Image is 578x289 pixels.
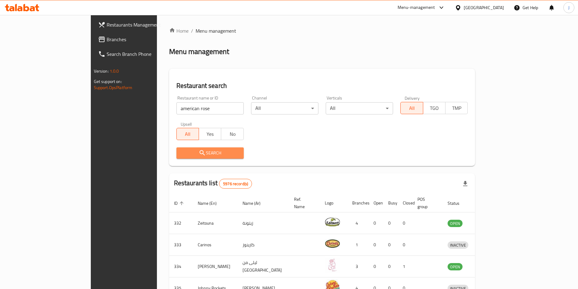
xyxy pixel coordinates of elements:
button: TMP [445,102,468,114]
span: OPEN [448,220,463,227]
a: Support.OpsPlatform [94,84,133,92]
td: زيتونة [238,212,289,234]
h2: Restaurant search [176,81,468,90]
button: All [176,128,199,140]
span: Menu management [196,27,236,34]
td: [PERSON_NAME] [193,256,238,277]
th: Logo [320,194,347,212]
img: Leila Min Lebnan [325,258,340,273]
span: No [224,130,241,139]
th: Busy [383,194,398,212]
a: Branches [93,32,187,47]
td: 0 [369,234,383,256]
td: Zeitouna [193,212,238,234]
span: Ref. Name [294,196,313,210]
span: 1.0.0 [110,67,119,75]
td: كارينوز [238,234,289,256]
span: Get support on: [94,78,122,85]
div: Export file [458,176,473,191]
a: Restaurants Management [93,17,187,32]
span: All [179,130,197,139]
th: Open [369,194,383,212]
span: INACTIVE [448,242,468,249]
td: 0 [383,256,398,277]
button: All [400,102,423,114]
th: Branches [347,194,369,212]
span: 5976 record(s) [219,181,252,187]
input: Search for restaurant name or ID.. [176,102,244,114]
button: TGO [423,102,445,114]
h2: Menu management [169,47,229,56]
div: All [251,102,318,114]
span: Search Branch Phone [107,50,183,58]
span: Restaurants Management [107,21,183,28]
td: 4 [347,212,369,234]
span: Branches [107,36,183,43]
span: Name (Ar) [243,200,268,207]
button: Yes [199,128,221,140]
span: Yes [201,130,219,139]
td: 0 [398,212,413,234]
label: Delivery [405,96,420,100]
span: OPEN [448,263,463,270]
li: / [191,27,193,34]
td: 1 [398,256,413,277]
a: Search Branch Phone [93,47,187,61]
img: Carinos [325,236,340,251]
th: Closed [398,194,413,212]
button: No [221,128,243,140]
div: [GEOGRAPHIC_DATA] [464,4,504,11]
td: 0 [383,234,398,256]
td: 3 [347,256,369,277]
img: Zeitouna [325,214,340,229]
div: Menu-management [398,4,435,11]
td: 0 [383,212,398,234]
td: 1 [347,234,369,256]
div: OPEN [448,220,463,227]
span: All [403,104,420,113]
span: TGO [426,104,443,113]
td: Carinos [193,234,238,256]
span: ID [174,200,186,207]
button: Search [176,147,244,159]
td: ليلى من [GEOGRAPHIC_DATA] [238,256,289,277]
span: Search [181,149,239,157]
span: TMP [448,104,465,113]
span: Status [448,200,467,207]
span: POS group [417,196,435,210]
div: All [326,102,393,114]
div: Total records count [219,179,252,189]
td: 0 [398,234,413,256]
span: Name (En) [198,200,225,207]
span: J [568,4,569,11]
nav: breadcrumb [169,27,475,34]
h2: Restaurants list [174,179,252,189]
label: Upsell [181,122,192,126]
td: 0 [369,212,383,234]
td: 0 [369,256,383,277]
span: Version: [94,67,109,75]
